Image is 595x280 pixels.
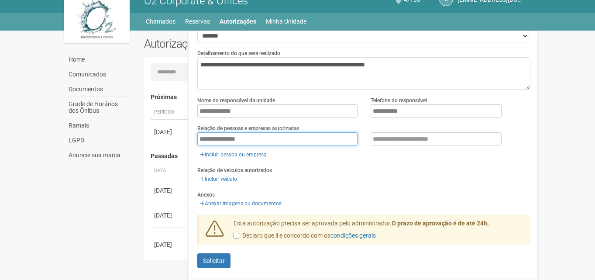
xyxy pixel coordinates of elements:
div: [DATE] [154,211,186,220]
a: Incluir pessoa ou empresa [197,150,269,159]
a: Documentos [66,82,131,97]
th: Período [151,105,190,120]
a: Autorizações [220,15,256,28]
div: [DATE] [154,186,186,195]
label: Telefone do responsável [371,97,427,104]
a: condições gerais [330,232,376,239]
div: [DATE] [154,240,186,249]
label: Relação de veículos autorizados [197,166,272,174]
a: Comunicados [66,67,131,82]
label: Nome do responsável da unidade [197,97,275,104]
label: Relação de pessoas e empresas autorizadas [197,124,299,132]
h4: Próximas [151,94,525,100]
h4: Passadas [151,153,525,159]
th: Data [151,164,190,178]
label: Declaro que li e concordo com os [234,232,376,240]
a: Anexar imagens ou documentos [197,199,284,208]
a: Reservas [185,15,210,28]
label: Anexos [197,191,215,199]
a: LGPD [66,133,131,148]
button: Solicitar [197,253,230,268]
a: Minha Unidade [266,15,306,28]
a: Ramais [66,118,131,133]
a: Incluir veículo [197,174,240,184]
div: [DATE] [154,128,186,136]
a: Chamados [146,15,175,28]
span: Solicitar [203,257,225,264]
a: Home [66,52,131,67]
input: Declaro que li e concordo com oscondições gerais [234,233,239,239]
strong: O prazo de aprovação é de até 24h. [392,220,489,227]
a: Anuncie sua marca [66,148,131,162]
h2: Autorizações [144,37,331,50]
a: Grade de Horários dos Ônibus [66,97,131,118]
label: Detalhamento do que será realizado [197,49,280,57]
div: Esta autorização precisa ser aprovada pelo administrador. [227,219,531,245]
